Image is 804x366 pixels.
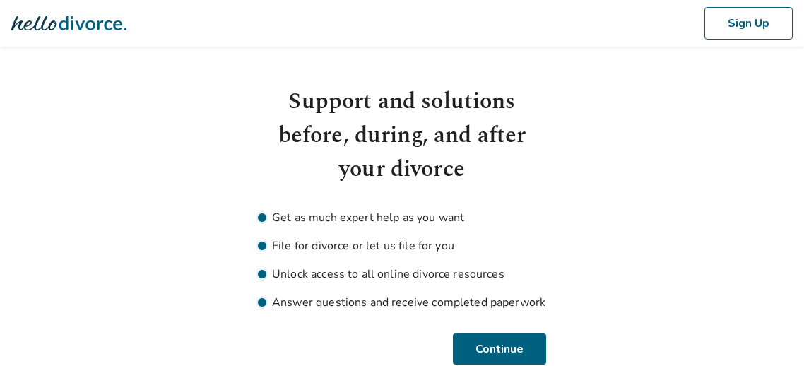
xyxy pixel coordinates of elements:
[704,7,793,40] button: Sign Up
[455,333,546,365] button: Continue
[258,85,546,187] h1: Support and solutions before, during, and after your divorce
[258,209,546,226] li: Get as much expert help as you want
[258,294,546,311] li: Answer questions and receive completed paperwork
[258,266,546,283] li: Unlock access to all online divorce resources
[258,237,546,254] li: File for divorce or let us file for you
